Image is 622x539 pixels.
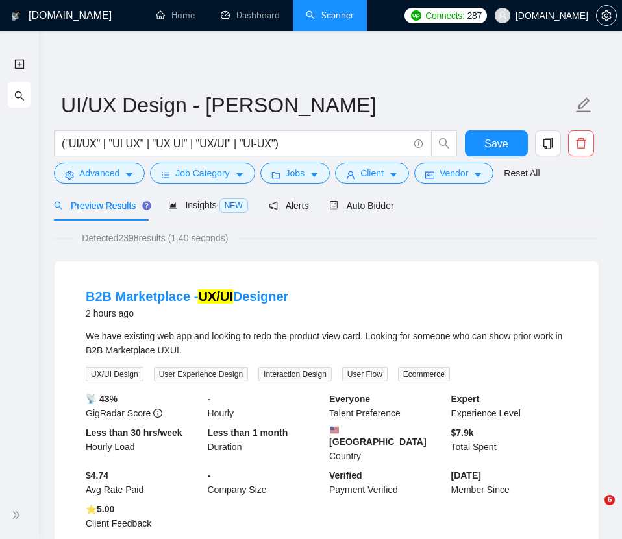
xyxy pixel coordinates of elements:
img: 🇺🇸 [330,425,339,435]
span: Save [484,136,508,152]
div: Hourly Load [83,425,205,463]
div: 2 hours ago [86,305,288,321]
li: New Scanner [8,51,31,77]
span: Client [360,166,384,180]
input: Scanner name... [61,89,573,121]
div: Company Size [205,468,327,497]
span: copy [536,138,560,149]
button: Save [465,130,528,156]
b: [GEOGRAPHIC_DATA] [329,425,446,447]
b: $4.74 [86,470,108,481]
span: Alerts [269,200,309,211]
span: caret-down [310,170,319,180]
a: dashboardDashboard [221,10,280,21]
div: Hourly [205,392,327,420]
b: Verified [329,470,362,481]
span: folder [271,170,280,180]
div: Total Spent [449,425,571,463]
img: logo [11,6,20,27]
button: copy [535,130,561,156]
div: Member Since [449,468,571,497]
span: caret-down [235,170,244,180]
div: Payment Verified [327,468,449,497]
b: - [208,470,211,481]
b: 📡 43% [86,394,118,404]
button: barsJob Categorycaret-down [150,163,255,184]
a: searchScanner [306,10,354,21]
b: Less than 1 month [208,427,288,438]
span: caret-down [389,170,398,180]
button: idcardVendorcaret-down [414,163,493,184]
b: Expert [451,394,480,404]
span: caret-down [473,170,482,180]
b: $ 7.9k [451,427,474,438]
button: userClientcaret-down [335,163,409,184]
div: Talent Preference [327,392,449,420]
span: Interaction Design [258,367,332,381]
b: Everyone [329,394,370,404]
div: Client Feedback [83,502,205,531]
button: setting [596,5,617,26]
span: bars [161,170,170,180]
span: User Flow [342,367,388,381]
div: GigRadar Score [83,392,205,420]
button: settingAdvancedcaret-down [54,163,145,184]
button: search [431,130,457,156]
span: robot [329,201,338,210]
span: 287 [467,8,482,23]
mark: UX/UI [198,289,232,304]
span: user [498,11,507,20]
span: info-circle [153,409,162,418]
span: 6 [604,495,615,505]
span: Insights [168,200,247,210]
span: notification [269,201,278,210]
span: Connects: [425,8,464,23]
span: search [432,138,456,149]
span: caret-down [125,170,134,180]
span: UX/UI Design [86,367,143,381]
span: Detected 2398 results (1.40 seconds) [73,231,237,245]
span: double-right [12,509,25,521]
b: - [208,394,211,404]
span: Ecommerce [398,367,450,381]
div: Tooltip anchor [141,200,153,211]
button: folderJobscaret-down [260,163,330,184]
a: setting [596,10,617,21]
b: Less than 30 hrs/week [86,427,182,438]
span: Advanced [79,166,119,180]
span: search [54,201,63,210]
span: idcard [425,170,434,180]
span: My Scanners [14,89,82,100]
span: Jobs [286,166,305,180]
span: edit [575,97,592,114]
div: We have existing web app and looking to redo the product view card. Looking for someone who can s... [86,329,567,357]
span: setting [65,170,74,180]
div: Experience Level [449,392,571,420]
button: delete [568,130,594,156]
b: ⭐️ 5.00 [86,504,114,514]
span: Vendor [440,166,468,180]
input: Search Freelance Jobs... [62,136,408,152]
div: Duration [205,425,327,463]
div: Country [327,425,449,463]
a: B2B Marketplace -UX/UIDesigner [86,289,288,304]
span: area-chart [168,200,177,210]
span: info-circle [414,139,423,148]
span: Job Category [175,166,229,180]
iframe: Intercom live chat [578,495,609,526]
span: User Experience Design [154,367,248,381]
a: homeHome [156,10,195,21]
span: user [346,170,355,180]
span: NEW [219,198,248,213]
img: upwork-logo.png [411,10,421,21]
span: delete [569,138,593,149]
span: Preview Results [54,200,147,211]
a: Reset All [504,166,540,180]
div: Avg Rate Paid [83,468,205,497]
span: Auto Bidder [329,200,393,211]
span: search [14,82,25,108]
b: [DATE] [451,470,481,481]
